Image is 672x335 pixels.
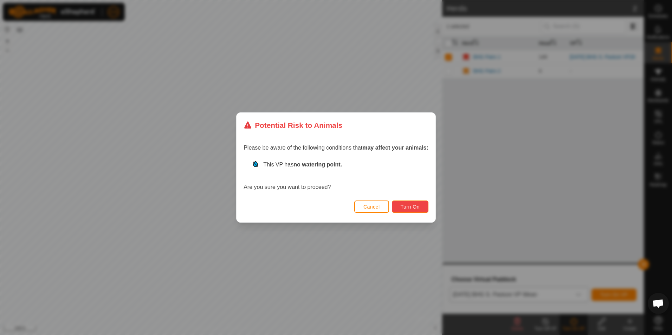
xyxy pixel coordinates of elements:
[293,162,342,167] strong: no watering point.
[362,145,428,151] strong: may affect your animals:
[244,145,428,151] span: Please be aware of the following conditions that
[392,201,428,213] button: Turn On
[363,204,380,210] span: Cancel
[648,293,669,314] div: Open chat
[263,162,342,167] span: This VP has
[401,204,420,210] span: Turn On
[354,201,389,213] button: Cancel
[244,120,342,131] div: Potential Risk to Animals
[244,160,428,191] div: Are you sure you want to proceed?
